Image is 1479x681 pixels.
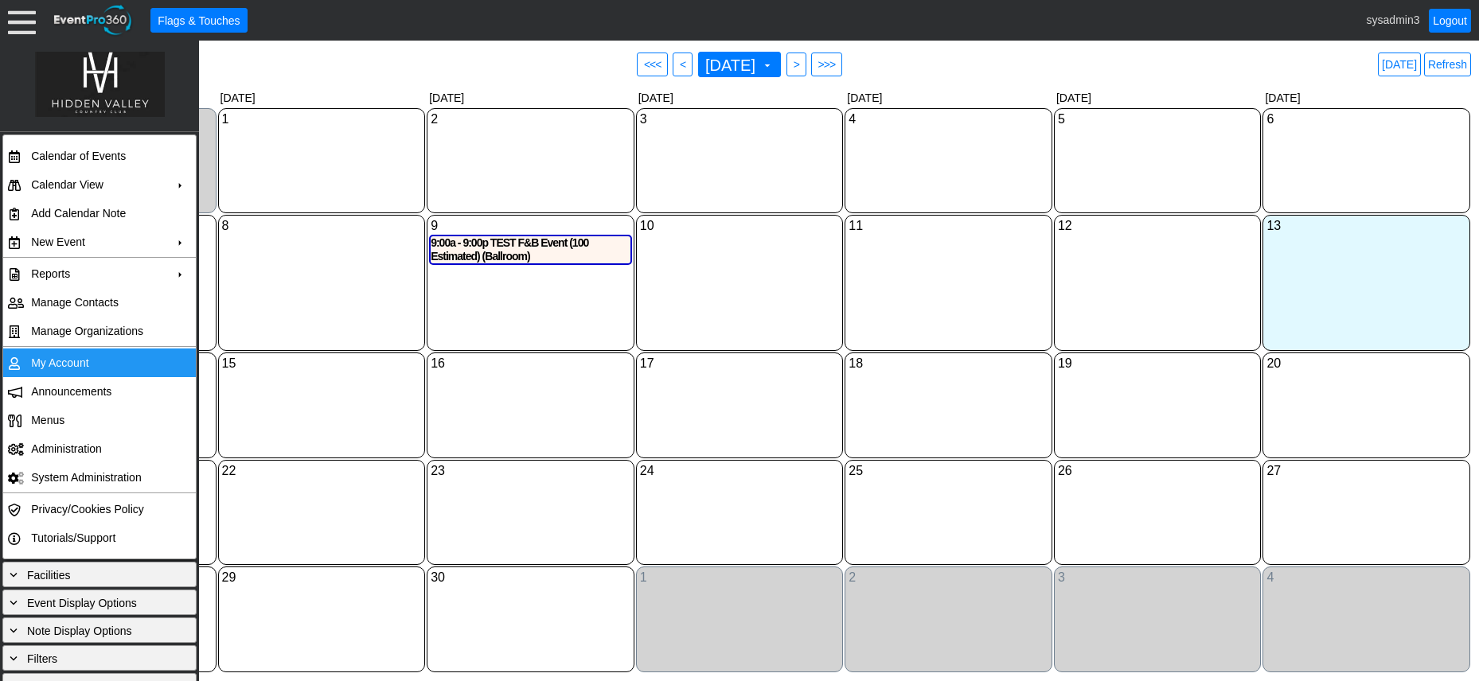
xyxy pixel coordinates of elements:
[1053,88,1262,107] div: [DATE]
[6,649,193,667] div: Filters
[3,317,196,345] tr: Manage Organizations
[429,111,632,128] div: Show menu
[220,217,423,235] div: Show menu
[25,463,167,492] td: System Administration
[847,217,1050,235] div: Show menu
[702,57,759,73] span: [DATE]
[1262,88,1471,107] div: [DATE]
[1367,13,1420,25] span: sysadmin3
[27,569,70,582] span: Facilities
[1056,462,1259,480] div: Show menu
[27,652,57,665] span: Filters
[1265,217,1468,235] div: Show menu
[641,56,665,72] span: <<<
[6,566,193,583] div: Facilities
[638,569,841,586] div: Show menu
[1265,462,1468,480] div: Show menu
[6,593,193,611] div: Event Display Options
[8,6,36,34] div: Menu: Click or 'Crtl+M' to toggle menu open/close
[431,236,630,263] div: 9:00a - 9:00p TEST F&B Event (100 Estimated) (Ballroom)
[3,463,196,492] tr: System Administration
[3,495,196,523] tr: Privacy/Cookies Policy
[847,569,1050,586] div: Show menu
[1378,53,1421,76] a: [DATE]
[1429,9,1471,33] a: Logout
[638,355,841,372] div: Show menu
[429,462,632,480] div: Show menu
[25,317,167,345] td: Manage Organizations
[35,40,165,129] img: Logo
[31,414,64,426] span: Menus
[220,462,423,480] div: Show menu
[52,2,135,38] img: EventPro360
[220,569,423,586] div: Show menu
[815,56,839,72] span: >>>
[702,56,774,73] span: [DATE]
[790,56,802,72] span: >
[25,142,167,170] td: Calendar of Events
[6,621,193,639] div: Note Display Options
[3,348,196,377] tr: My Account
[1056,569,1259,586] div: Show menu
[25,348,167,377] td: My Account
[3,142,196,170] tr: Calendar of Events
[25,377,167,406] td: Announcements
[3,406,196,434] tr: <span>Menus</span>
[638,462,841,480] div: Show menu
[25,170,167,199] td: Calendar View
[154,12,243,29] span: Flags & Touches
[429,569,632,586] div: Show menu
[677,56,689,72] span: <
[426,88,635,107] div: [DATE]
[1056,111,1259,128] div: Show menu
[847,111,1050,128] div: Show menu
[3,170,196,199] tr: Calendar View
[847,462,1050,480] div: Show menu
[217,88,427,107] div: [DATE]
[25,199,167,228] td: Add Calendar Note
[1265,569,1468,586] div: Show menu
[25,259,167,288] td: Reports
[25,523,167,552] td: Tutorials/Support
[3,377,196,406] tr: Announcements
[27,625,132,637] span: Note Display Options
[3,523,196,552] tr: Tutorials/Support
[1056,355,1259,372] div: Show menu
[27,597,137,609] span: Event Display Options
[1056,217,1259,235] div: Show menu
[25,434,167,463] td: Administration
[154,13,243,29] span: Flags & Touches
[1265,355,1468,372] div: Show menu
[844,88,1053,107] div: [DATE]
[3,259,196,288] tr: Reports
[3,228,196,256] tr: New Event
[638,111,841,128] div: Show menu
[429,355,632,372] div: Show menu
[429,217,632,235] div: Show menu
[25,495,167,523] td: Privacy/Cookies Policy
[3,434,196,463] tr: Administration
[25,228,167,256] td: New Event
[3,199,196,228] tr: Add Calendar Note
[1424,53,1471,76] a: Refresh
[220,355,423,372] div: Show menu
[220,111,423,128] div: Show menu
[25,288,167,317] td: Manage Contacts
[847,355,1050,372] div: Show menu
[638,217,841,235] div: Show menu
[1265,111,1468,128] div: Show menu
[3,288,196,317] tr: Manage Contacts
[635,88,845,107] div: [DATE]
